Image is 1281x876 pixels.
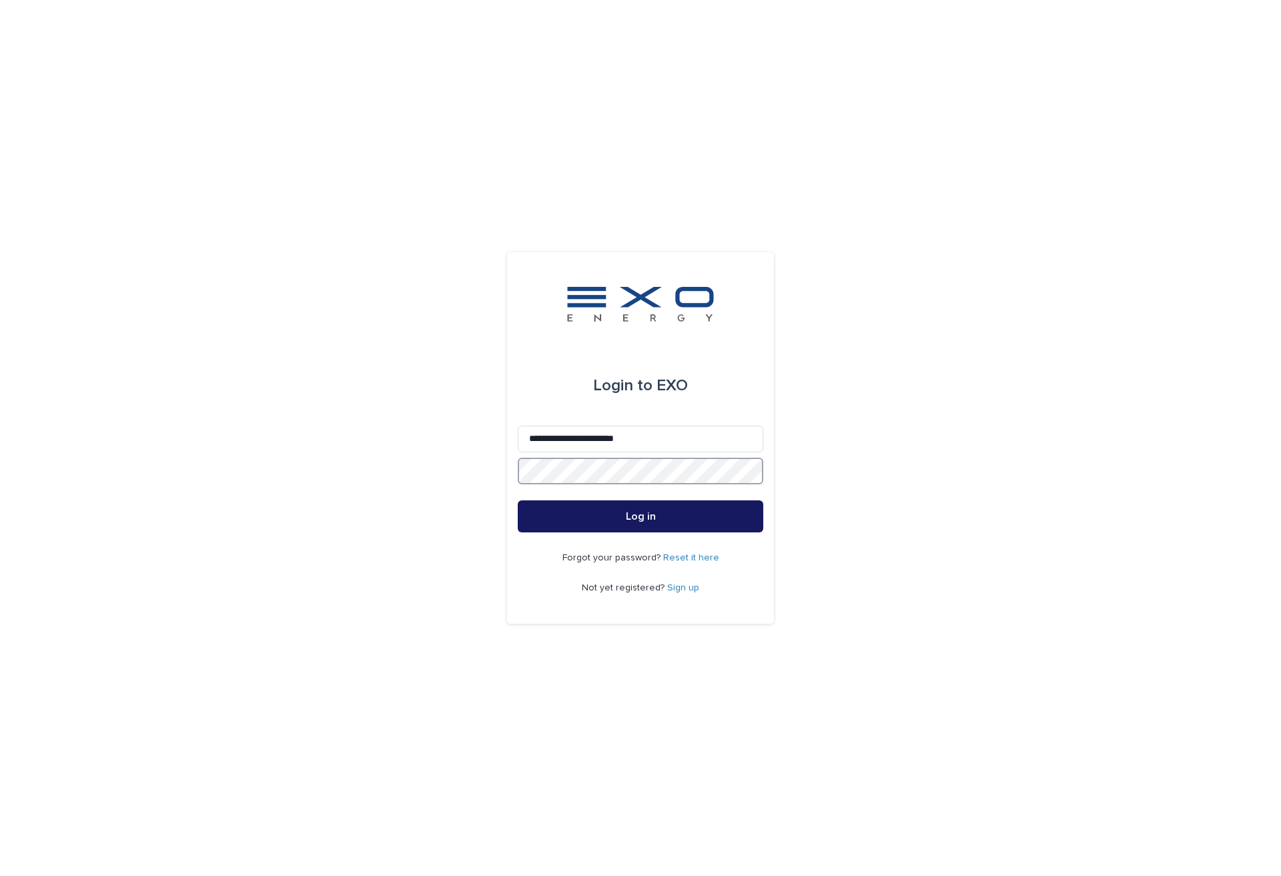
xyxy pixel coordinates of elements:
span: Forgot your password? [562,553,663,562]
img: FKS5r6ZBThi8E5hshIGi [564,284,717,324]
span: Log in [626,511,656,522]
span: Not yet registered? [582,583,667,592]
a: Sign up [667,583,699,592]
div: EXO [593,367,688,404]
span: Login to [593,378,653,394]
button: Log in [518,500,763,532]
a: Reset it here [663,553,719,562]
